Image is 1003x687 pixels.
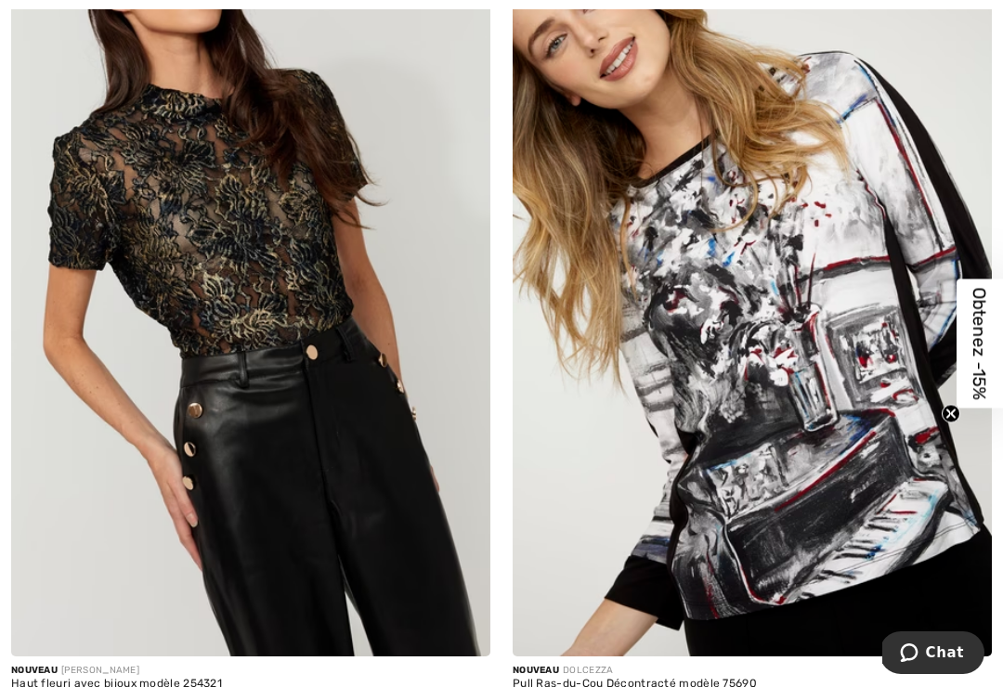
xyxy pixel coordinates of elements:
span: Nouveau [11,665,58,676]
iframe: Ouvre un widget dans lequel vous pouvez chatter avec l’un de nos agents [882,631,984,678]
button: Close teaser [942,405,960,423]
div: Obtenez -15%Close teaser [957,279,1003,408]
span: Nouveau [513,665,559,676]
span: Obtenez -15% [970,288,991,400]
div: [PERSON_NAME] [11,664,490,678]
div: DOLCEZZA [513,664,992,678]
